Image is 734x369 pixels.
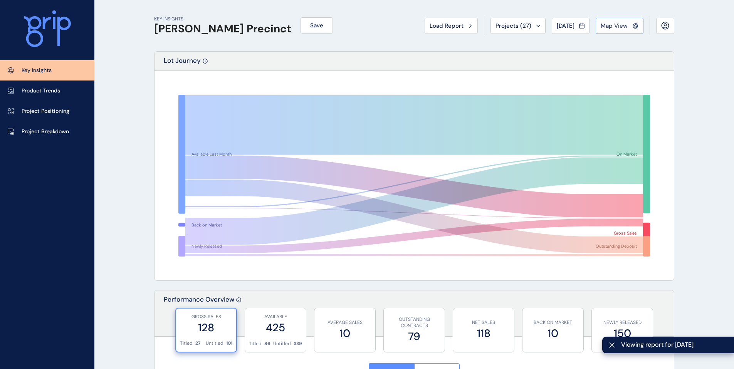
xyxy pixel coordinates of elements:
[495,22,531,30] span: Projects ( 27 )
[249,320,302,335] label: 425
[601,22,628,30] span: Map View
[318,319,371,326] p: AVERAGE SALES
[457,326,510,341] label: 118
[164,295,234,336] p: Performance Overview
[596,319,649,326] p: NEWLY RELEASED
[526,319,579,326] p: BACK ON MARKET
[621,340,728,349] span: Viewing report for [DATE]
[388,329,441,344] label: 79
[154,16,291,22] p: KEY INSIGHTS
[226,340,232,347] p: 101
[596,18,643,34] button: Map View
[388,316,441,329] p: OUTSTANDING CONTRACTS
[552,18,590,34] button: [DATE]
[273,340,291,347] p: Untitled
[249,314,302,320] p: AVAILABLE
[180,314,232,320] p: GROSS SALES
[206,340,223,347] p: Untitled
[264,340,270,347] p: 86
[164,56,201,70] p: Lot Journey
[425,18,478,34] button: Load Report
[22,128,69,136] p: Project Breakdown
[180,340,193,347] p: Titled
[249,340,262,347] p: Titled
[195,340,200,347] p: 27
[154,22,291,35] h1: [PERSON_NAME] Precinct
[526,326,579,341] label: 10
[180,320,232,335] label: 128
[318,326,371,341] label: 10
[596,326,649,341] label: 150
[310,22,323,29] span: Save
[457,319,510,326] p: NET SALES
[430,22,464,30] span: Load Report
[557,22,574,30] span: [DATE]
[22,107,69,115] p: Project Positioning
[22,67,52,74] p: Key Insights
[294,340,302,347] p: 339
[490,18,546,34] button: Projects (27)
[22,87,60,95] p: Product Trends
[301,17,333,34] button: Save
